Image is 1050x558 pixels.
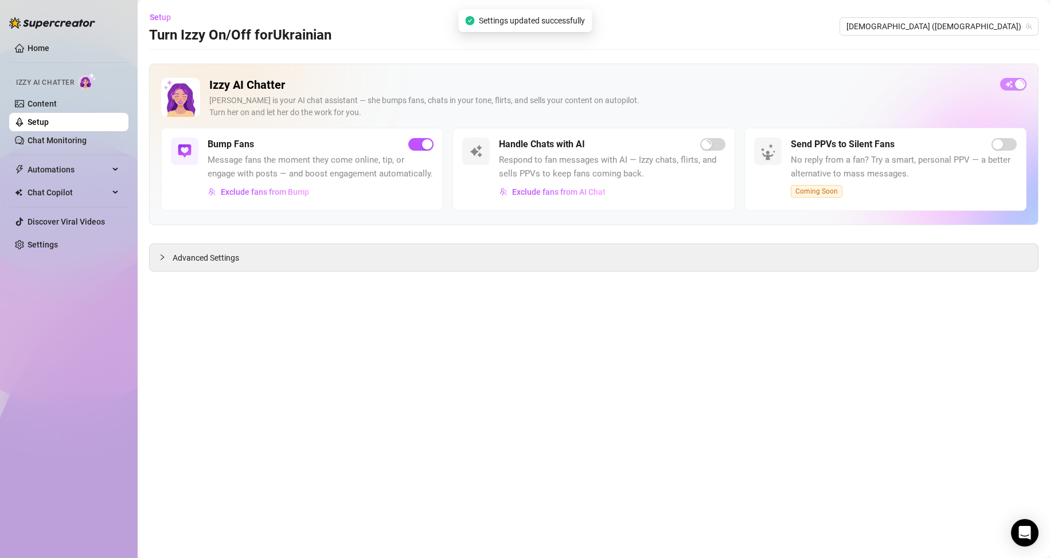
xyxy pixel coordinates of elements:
[791,154,1017,180] span: No reply from a fan? Try a smart, personal PPV — a better alternative to mass messages.
[512,187,606,197] span: Exclude fans from AI Chat
[208,137,254,151] h5: Bump Fans
[150,13,171,22] span: Setup
[15,188,22,197] img: Chat Copilot
[702,140,711,148] span: loading
[28,240,58,249] a: Settings
[173,252,239,264] span: Advanced Settings
[149,26,331,45] h3: Turn Izzy On/Off for Ukrainian
[28,136,87,145] a: Chat Monitoring
[178,144,192,158] img: svg%3e
[208,154,434,180] span: Message fans the moment they come online, tip, or engage with posts — and boost engagement automa...
[161,78,200,117] img: Izzy AI Chatter
[209,78,991,92] h2: Izzy AI Chatter
[209,95,991,119] div: [PERSON_NAME] is your AI chat assistant — she bumps fans, chats in your tone, flirts, and sells y...
[760,144,779,162] img: silent-fans-ppv-o-N6Mmdf.svg
[28,99,57,108] a: Content
[479,14,585,27] span: Settings updated successfully
[208,188,216,196] img: svg%3e
[28,183,109,202] span: Chat Copilot
[846,18,1032,35] span: Ukrainian (ukrainianmodel)
[79,73,96,89] img: AI Chatter
[28,117,49,127] a: Setup
[791,185,842,198] span: Coming Soon
[28,44,49,53] a: Home
[15,165,24,174] span: thunderbolt
[16,77,74,88] span: Izzy AI Chatter
[499,137,585,151] h5: Handle Chats with AI
[149,8,180,26] button: Setup
[9,17,95,29] img: logo-BBDzfeDw.svg
[791,137,895,151] h5: Send PPVs to Silent Fans
[221,187,309,197] span: Exclude fans from Bump
[469,144,483,158] img: svg%3e
[465,16,474,25] span: check-circle
[208,183,310,201] button: Exclude fans from Bump
[1011,519,1039,547] div: Open Intercom Messenger
[499,183,606,201] button: Exclude fans from AI Chat
[159,254,166,261] span: collapsed
[28,160,109,179] span: Automations
[499,154,725,180] span: Respond to fan messages with AI — Izzy chats, flirts, and sells PPVs to keep fans coming back.
[1025,23,1032,30] span: team
[1016,80,1024,88] span: loading
[159,251,173,264] div: collapsed
[499,188,508,196] img: svg%3e
[28,217,105,226] a: Discover Viral Videos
